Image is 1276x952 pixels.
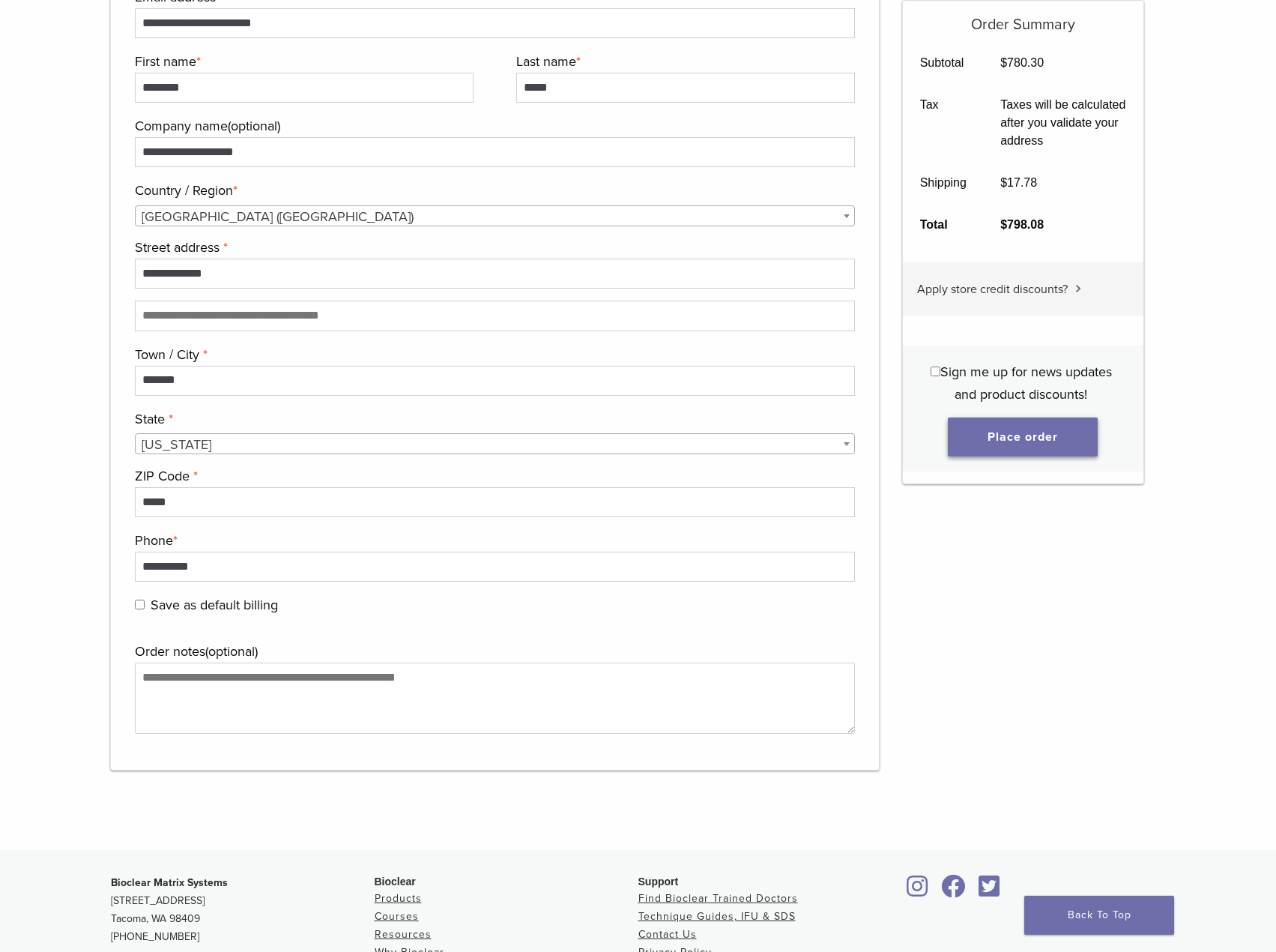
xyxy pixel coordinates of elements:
[1000,176,1007,189] span: $
[902,884,934,899] a: Bioclear
[1000,218,1044,231] bdi: 798.08
[638,876,679,888] span: Support
[205,643,258,660] span: (optional)
[136,206,855,227] span: United States (US)
[228,118,280,134] span: (optional)
[1000,56,1044,69] bdi: 780.30
[135,600,145,609] input: Save as default billing
[135,115,852,137] label: Company name
[931,367,940,376] input: Sign me up for news updates and product discounts!
[974,884,1006,899] a: Bioclear
[135,465,852,487] label: ZIP Code
[903,84,984,162] th: Tax
[638,928,697,941] a: Contact Us
[1000,56,1007,69] span: $
[917,282,1068,297] span: Apply store credit discounts?
[948,418,1098,457] button: Place order
[937,884,971,899] a: Bioclear
[135,179,852,202] label: Country / Region
[135,343,852,366] label: Town / City
[135,205,856,226] span: Country / Region
[111,874,375,946] p: [STREET_ADDRESS] Tacoma, WA 98409 [PHONE_NUMBER]
[903,42,984,84] th: Subtotal
[135,408,852,430] label: State
[940,364,1112,403] span: Sign me up for news updates and product discounts!
[903,204,984,246] th: Total
[903,162,984,204] th: Shipping
[1024,896,1174,935] a: Back To Top
[638,892,798,905] a: Find Bioclear Trained Doctors
[135,640,852,663] label: Order notes
[375,876,416,888] span: Bioclear
[1000,218,1007,231] span: $
[516,50,851,73] label: Last name
[135,236,852,259] label: Street address
[903,1,1143,34] h5: Order Summary
[375,910,419,923] a: Courses
[135,529,852,552] label: Phone
[375,892,422,905] a: Products
[135,594,852,616] label: Save as default billing
[984,84,1143,162] td: Taxes will be calculated after you validate your address
[638,910,796,923] a: Technique Guides, IFU & SDS
[135,433,856,454] span: State
[1075,285,1081,292] img: caret.svg
[1000,176,1037,189] bdi: 17.78
[136,434,855,455] span: Iowa
[135,50,470,73] label: First name
[375,928,432,941] a: Resources
[111,876,228,889] strong: Bioclear Matrix Systems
